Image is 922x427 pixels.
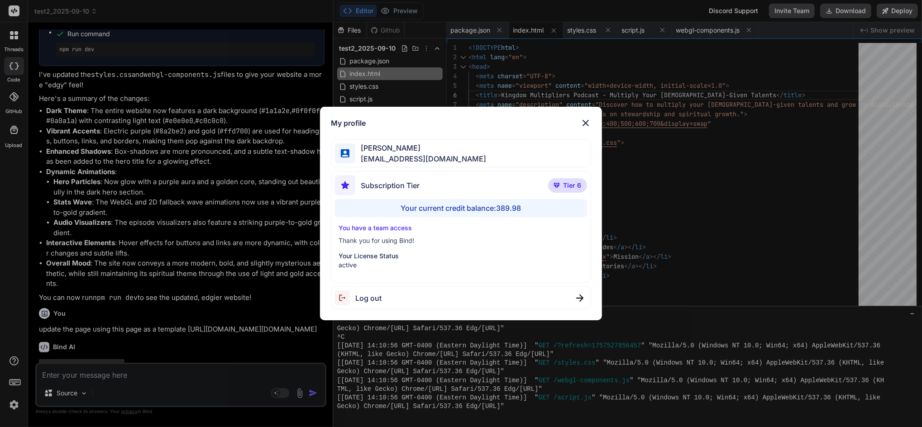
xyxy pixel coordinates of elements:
img: logout [335,290,355,305]
p: Your License Status [339,251,583,261]
h1: My profile [331,118,366,128]
p: Thank you for using Bind! [339,236,583,245]
span: [PERSON_NAME] [355,142,486,153]
div: Your current credit balance: 389.98 [335,199,587,217]
p: You have a team access [339,223,583,232]
span: [EMAIL_ADDRESS][DOMAIN_NAME] [355,153,486,164]
img: premium [554,183,560,188]
img: subscription [335,175,355,195]
img: close [580,118,591,128]
span: Subscription Tier [361,180,420,191]
span: Log out [355,293,382,304]
img: profile [341,149,349,158]
span: Tier 6 [564,181,582,190]
img: close [576,294,583,302]
p: active [339,261,583,270]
